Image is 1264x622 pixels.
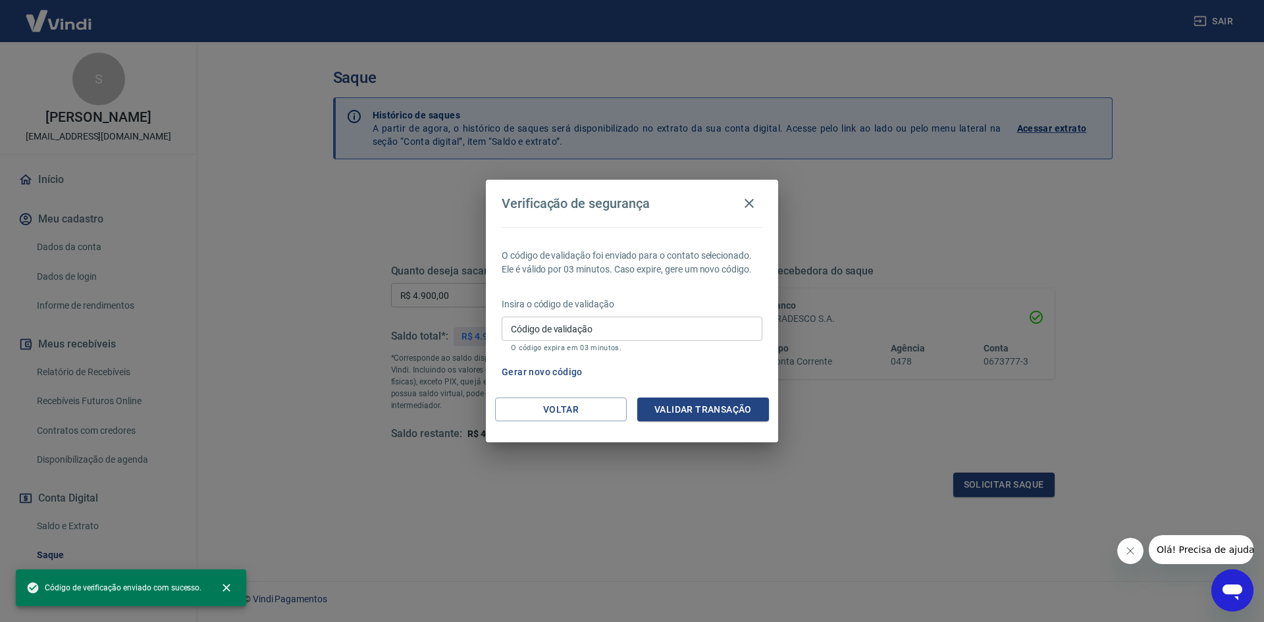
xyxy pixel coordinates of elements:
button: Gerar novo código [496,360,588,384]
iframe: Mensagem da empresa [1149,535,1253,564]
p: O código expira em 03 minutos. [511,344,753,352]
span: Código de verificação enviado com sucesso. [26,581,201,594]
span: Olá! Precisa de ajuda? [8,9,111,20]
button: Voltar [495,398,627,422]
button: close [212,573,241,602]
p: Insira o código de validação [502,298,762,311]
iframe: Fechar mensagem [1117,538,1144,564]
button: Validar transação [637,398,769,422]
h4: Verificação de segurança [502,195,650,211]
p: O código de validação foi enviado para o contato selecionado. Ele é válido por 03 minutos. Caso e... [502,249,762,276]
iframe: Botão para abrir a janela de mensagens [1211,569,1253,611]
